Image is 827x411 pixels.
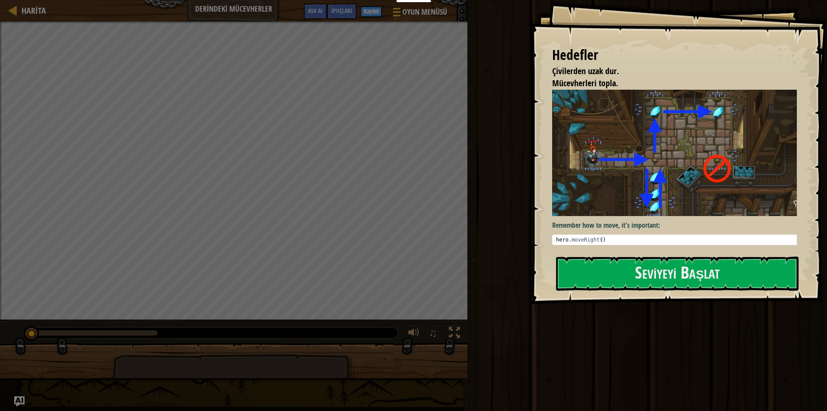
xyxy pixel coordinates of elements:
button: Oyun Menüsü [386,3,452,24]
button: Ask AI [304,3,327,19]
span: Ask AI [308,6,323,15]
img: Gems in the deep [552,90,803,216]
button: ♫ [427,325,441,343]
p: Remember how to move, it's important: [552,220,803,230]
a: Harita [17,5,46,16]
button: Ask AI [14,396,25,407]
li: Mücevherleri topla. [541,77,795,90]
div: Hedefler [552,45,797,65]
span: Çivilerden uzak dur. [552,65,619,77]
li: Çivilerden uzak dur. [541,65,795,78]
button: Seviyeyi Başlat [556,257,799,291]
button: Sesi ayarla [405,325,423,343]
span: Harita [22,5,46,16]
span: İpuçları [331,6,352,15]
span: ♫ [429,326,437,339]
span: Oyun Menüsü [402,6,447,18]
button: Kaydol [361,6,382,17]
span: Mücevherleri topla. [552,77,618,89]
button: Tam ekran değiştir [446,325,463,343]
